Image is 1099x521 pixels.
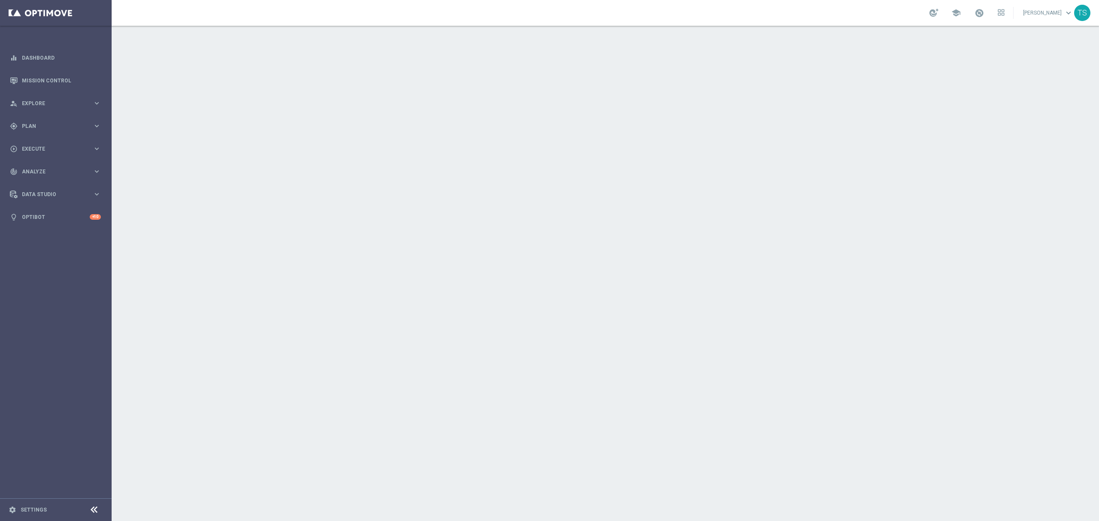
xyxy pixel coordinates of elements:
[10,122,18,130] i: gps_fixed
[1074,5,1090,21] div: TS
[93,99,101,107] i: keyboard_arrow_right
[10,145,93,153] div: Execute
[22,101,93,106] span: Explore
[10,100,93,107] div: Explore
[9,145,101,152] button: play_circle_outline Execute keyboard_arrow_right
[1022,6,1074,19] a: [PERSON_NAME]keyboard_arrow_down
[9,100,101,107] button: person_search Explore keyboard_arrow_right
[9,55,101,61] button: equalizer Dashboard
[9,214,101,221] button: lightbulb Optibot +10
[10,100,18,107] i: person_search
[93,190,101,198] i: keyboard_arrow_right
[10,145,18,153] i: play_circle_outline
[9,123,101,130] button: gps_fixed Plan keyboard_arrow_right
[93,122,101,130] i: keyboard_arrow_right
[93,167,101,176] i: keyboard_arrow_right
[10,206,101,228] div: Optibot
[90,214,101,220] div: +10
[10,168,93,176] div: Analyze
[10,191,93,198] div: Data Studio
[22,46,101,69] a: Dashboard
[9,168,101,175] button: track_changes Analyze keyboard_arrow_right
[93,145,101,153] i: keyboard_arrow_right
[10,122,93,130] div: Plan
[21,507,47,512] a: Settings
[22,146,93,151] span: Execute
[951,8,961,18] span: school
[9,506,16,514] i: settings
[10,168,18,176] i: track_changes
[10,213,18,221] i: lightbulb
[10,54,18,62] i: equalizer
[22,69,101,92] a: Mission Control
[1064,8,1073,18] span: keyboard_arrow_down
[22,169,93,174] span: Analyze
[22,206,90,228] a: Optibot
[22,192,93,197] span: Data Studio
[22,124,93,129] span: Plan
[9,77,101,84] button: Mission Control
[9,191,101,198] button: Data Studio keyboard_arrow_right
[10,46,101,69] div: Dashboard
[10,69,101,92] div: Mission Control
